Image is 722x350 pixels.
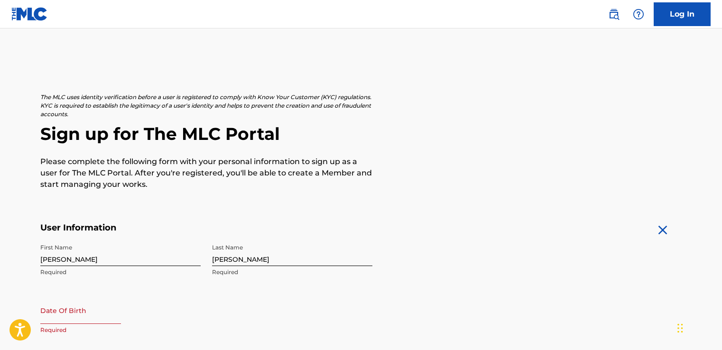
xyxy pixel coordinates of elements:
[629,5,648,24] div: Help
[633,9,644,20] img: help
[40,156,372,190] p: Please complete the following form with your personal information to sign up as a user for The ML...
[675,304,722,350] iframe: Chat Widget
[212,268,372,276] p: Required
[40,222,372,233] h5: User Information
[654,2,711,26] a: Log In
[655,222,670,238] img: close
[677,314,683,342] div: Drag
[40,93,372,119] p: The MLC uses identity verification before a user is registered to comply with Know Your Customer ...
[11,7,48,21] img: MLC Logo
[604,5,623,24] a: Public Search
[40,326,201,334] p: Required
[608,9,620,20] img: search
[40,123,682,145] h2: Sign up for The MLC Portal
[40,268,201,276] p: Required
